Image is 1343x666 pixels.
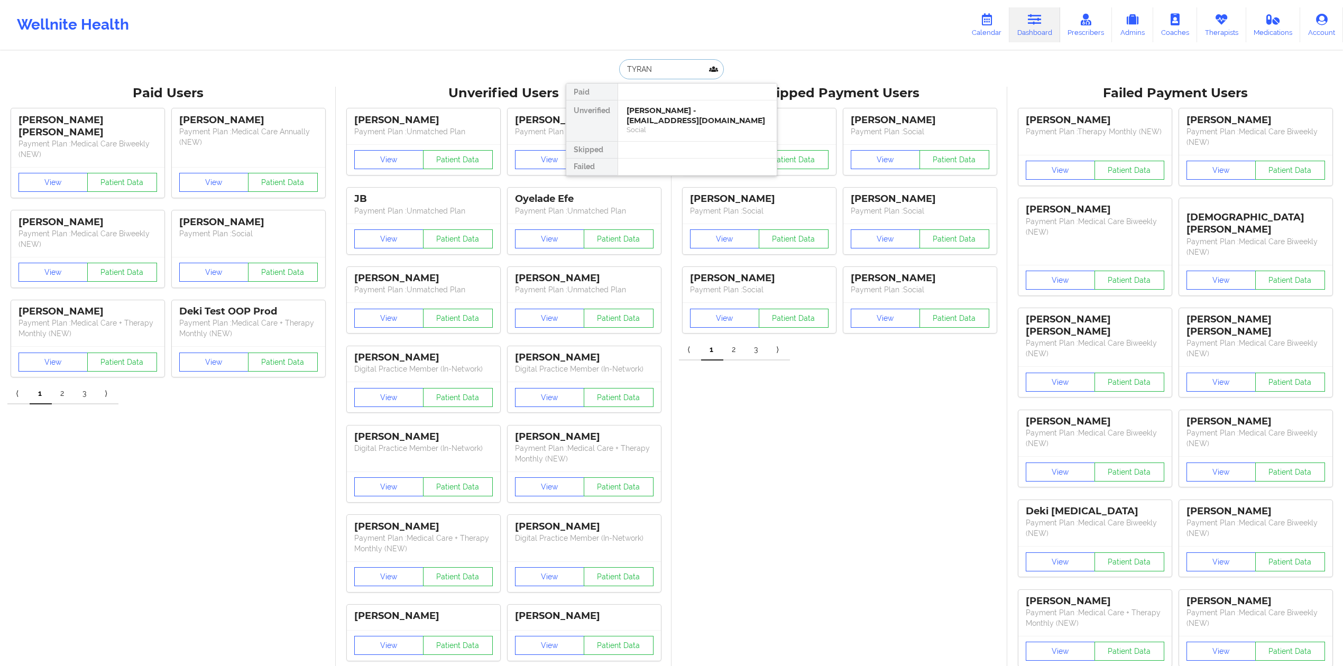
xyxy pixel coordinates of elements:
[19,353,88,372] button: View
[1026,203,1164,216] div: [PERSON_NAME]
[1026,114,1164,126] div: [PERSON_NAME]
[7,85,328,101] div: Paid Users
[179,263,249,282] button: View
[1026,313,1164,338] div: [PERSON_NAME] [PERSON_NAME]
[19,216,157,228] div: [PERSON_NAME]
[1255,161,1325,180] button: Patient Data
[515,150,585,169] button: View
[690,272,829,284] div: [PERSON_NAME]
[1186,462,1256,482] button: View
[74,383,96,404] a: 3
[19,306,157,318] div: [PERSON_NAME]
[851,126,989,137] p: Payment Plan : Social
[1026,216,1164,237] p: Payment Plan : Medical Care Biweekly (NEW)
[851,284,989,295] p: Payment Plan : Social
[515,284,654,295] p: Payment Plan : Unmatched Plan
[52,383,74,404] a: 2
[679,339,790,360] div: Pagination Navigation
[1060,7,1112,42] a: Prescribers
[179,216,318,228] div: [PERSON_NAME]
[919,150,989,169] button: Patient Data
[1026,595,1164,607] div: [PERSON_NAME]
[19,114,157,138] div: [PERSON_NAME] [PERSON_NAME]
[851,309,921,328] button: View
[566,142,618,159] div: Skipped
[354,229,424,248] button: View
[179,306,318,318] div: Deki Test OOP Prod
[87,263,157,282] button: Patient Data
[19,318,157,339] p: Payment Plan : Medical Care + Therapy Monthly (NEW)
[1026,505,1164,517] div: Deki [MEDICAL_DATA]
[1186,203,1325,236] div: [DEMOGRAPHIC_DATA][PERSON_NAME]
[354,567,424,586] button: View
[515,636,585,655] button: View
[179,126,318,147] p: Payment Plan : Medical Care Annually (NEW)
[1009,7,1060,42] a: Dashboard
[179,114,318,126] div: [PERSON_NAME]
[1094,462,1164,482] button: Patient Data
[851,150,921,169] button: View
[1026,415,1164,428] div: [PERSON_NAME]
[1026,462,1096,482] button: View
[1255,462,1325,482] button: Patient Data
[1026,126,1164,137] p: Payment Plan : Therapy Monthly (NEW)
[584,229,654,248] button: Patient Data
[690,193,829,205] div: [PERSON_NAME]
[248,263,318,282] button: Patient Data
[354,206,493,216] p: Payment Plan : Unmatched Plan
[423,636,493,655] button: Patient Data
[19,228,157,249] p: Payment Plan : Medical Care Biweekly (NEW)
[1186,338,1325,359] p: Payment Plan : Medical Care Biweekly (NEW)
[851,229,921,248] button: View
[566,84,618,100] div: Paid
[1015,85,1336,101] div: Failed Payment Users
[1300,7,1343,42] a: Account
[746,339,768,360] a: 3
[515,351,654,364] div: [PERSON_NAME]
[354,364,493,374] p: Digital Practice Member (In-Network)
[7,383,118,404] div: Pagination Navigation
[354,431,493,443] div: [PERSON_NAME]
[851,272,989,284] div: [PERSON_NAME]
[179,228,318,239] p: Payment Plan : Social
[1186,505,1325,517] div: [PERSON_NAME]
[1186,126,1325,147] p: Payment Plan : Medical Care Biweekly (NEW)
[87,173,157,192] button: Patient Data
[1026,338,1164,359] p: Payment Plan : Medical Care Biweekly (NEW)
[1186,114,1325,126] div: [PERSON_NAME]
[1026,607,1164,628] p: Payment Plan : Medical Care + Therapy Monthly (NEW)
[1246,7,1301,42] a: Medications
[919,309,989,328] button: Patient Data
[1186,415,1325,428] div: [PERSON_NAME]
[423,567,493,586] button: Patient Data
[1186,373,1256,392] button: View
[1026,642,1096,661] button: View
[1026,428,1164,449] p: Payment Plan : Medical Care Biweekly (NEW)
[515,229,585,248] button: View
[759,309,829,328] button: Patient Data
[1255,552,1325,571] button: Patient Data
[679,339,701,360] a: Previous item
[354,309,424,328] button: View
[30,383,52,404] a: 1
[354,284,493,295] p: Payment Plan : Unmatched Plan
[354,477,424,496] button: View
[354,126,493,137] p: Payment Plan : Unmatched Plan
[584,636,654,655] button: Patient Data
[851,114,989,126] div: [PERSON_NAME]
[1186,607,1325,628] p: Payment Plan : Medical Care Biweekly (NEW)
[515,388,585,407] button: View
[1186,161,1256,180] button: View
[179,318,318,339] p: Payment Plan : Medical Care + Therapy Monthly (NEW)
[768,339,790,360] a: Next item
[1186,642,1256,661] button: View
[515,521,654,533] div: [PERSON_NAME]
[354,533,493,554] p: Payment Plan : Medical Care + Therapy Monthly (NEW)
[19,138,157,160] p: Payment Plan : Medical Care Biweekly (NEW)
[19,263,88,282] button: View
[7,383,30,404] a: Previous item
[1186,271,1256,290] button: View
[1026,161,1096,180] button: View
[248,353,318,372] button: Patient Data
[423,309,493,328] button: Patient Data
